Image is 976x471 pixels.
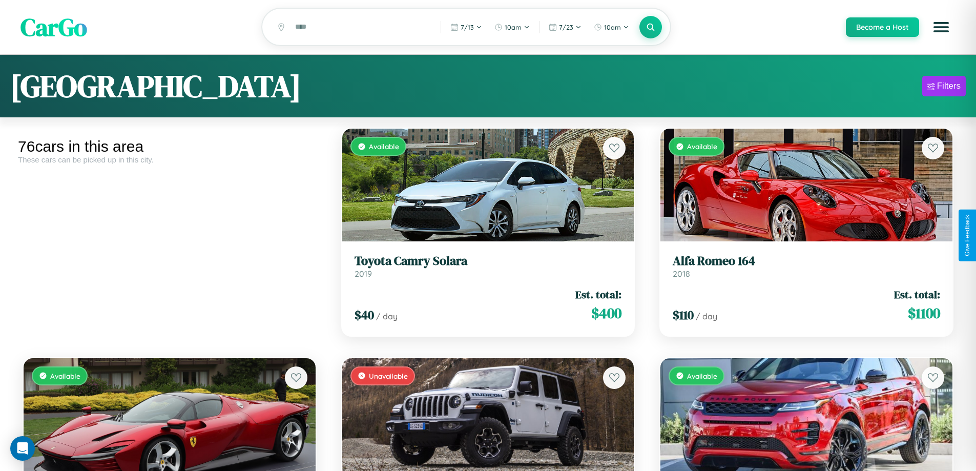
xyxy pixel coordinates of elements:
[927,13,956,42] button: Open menu
[355,306,374,323] span: $ 40
[894,287,940,302] span: Est. total:
[10,65,301,107] h1: [GEOGRAPHIC_DATA]
[673,306,694,323] span: $ 110
[591,303,621,323] span: $ 400
[673,254,940,269] h3: Alfa Romeo 164
[369,142,399,151] span: Available
[673,269,690,279] span: 2018
[445,19,487,35] button: 7/13
[20,10,87,44] span: CarGo
[376,311,398,321] span: / day
[369,372,408,380] span: Unavailable
[10,436,35,461] div: Open Intercom Messenger
[50,372,80,380] span: Available
[589,19,634,35] button: 10am
[505,23,522,31] span: 10am
[355,254,622,279] a: Toyota Camry Solara2019
[18,155,321,164] div: These cars can be picked up in this city.
[559,23,573,31] span: 7 / 23
[489,19,535,35] button: 10am
[355,254,622,269] h3: Toyota Camry Solara
[964,215,971,256] div: Give Feedback
[922,76,966,96] button: Filters
[846,17,919,37] button: Become a Host
[696,311,717,321] span: / day
[687,372,717,380] span: Available
[18,138,321,155] div: 76 cars in this area
[461,23,474,31] span: 7 / 13
[673,254,940,279] a: Alfa Romeo 1642018
[908,303,940,323] span: $ 1100
[544,19,587,35] button: 7/23
[687,142,717,151] span: Available
[937,81,961,91] div: Filters
[575,287,621,302] span: Est. total:
[604,23,621,31] span: 10am
[355,269,372,279] span: 2019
